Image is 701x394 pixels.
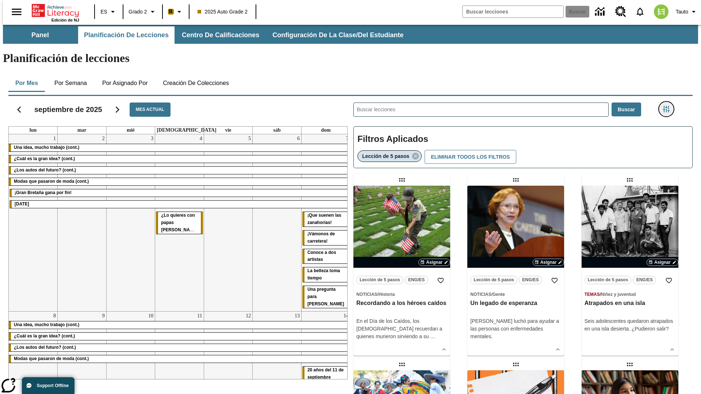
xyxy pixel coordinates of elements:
button: Añadir a mis Favoritas [662,274,675,287]
h1: Planificación de lecciones [3,51,698,65]
img: avatar image [654,4,669,19]
button: Eliminar todos los filtros [425,150,516,164]
a: sábado [272,127,282,134]
div: Eliminar Lección de 5 pasos el ítem seleccionado del filtro [357,150,422,162]
div: ¿Los autos del futuro? (cont.) [9,167,350,174]
a: 3 de septiembre de 2025 [149,134,155,143]
td: 7 de septiembre de 2025 [301,134,350,311]
button: Support Offline [22,377,74,394]
div: lesson details [353,186,450,356]
button: ENG/ES [633,276,656,284]
div: Lección arrastrable: Atrapados en una isla [624,174,636,186]
button: Lección de 5 pasos [356,276,403,284]
span: / [491,292,493,297]
h3: Atrapados en una isla [585,300,675,307]
button: Lección de 5 pasos [470,276,517,284]
a: lunes [28,127,38,134]
td: 2 de septiembre de 2025 [58,134,107,311]
div: La belleza toma tiempo [302,267,349,282]
a: 5 de septiembre de 2025 [247,134,252,143]
div: ¿Cuál es la gran idea? (cont.) [9,155,350,163]
a: 9 de septiembre de 2025 [101,312,106,320]
span: ¡Gran Bretaña gana por fin! [15,190,72,195]
span: Tema: Noticias/Gente [470,290,561,298]
a: Portada [32,3,79,18]
span: ¿Los autos del futuro? (cont.) [14,167,76,173]
span: Una idea, mucho trabajo (cont.) [14,145,79,150]
span: La belleza toma tiempo [307,268,340,281]
a: 4 de septiembre de 2025 [198,134,204,143]
button: Por mes [8,74,45,92]
button: Ver más [552,344,563,355]
span: Historia [379,292,395,297]
span: Noticias [470,292,491,297]
button: Escoja un nuevo avatar [650,2,673,21]
a: jueves [155,127,218,134]
button: Seguir [108,100,127,119]
a: 13 de septiembre de 2025 [293,312,301,320]
span: … [430,333,435,339]
a: 1 de septiembre de 2025 [52,134,57,143]
button: ENG/ES [519,276,542,284]
a: 7 de septiembre de 2025 [345,134,350,143]
span: Planificación de lecciones [84,31,169,39]
input: Buscar lecciones [354,103,608,116]
a: miércoles [125,127,136,134]
div: En el Día de los Caídos, los [DEMOGRAPHIC_DATA] recuerdan a quienes murieron sirviendo a su [356,317,447,340]
button: Mes actual [130,103,171,117]
span: Asignar [426,259,443,266]
button: Ver más [438,344,449,355]
button: Perfil/Configuración [673,5,701,18]
button: Añadir a mis Favoritas [548,274,561,287]
div: ¿Cuál es la gran idea? (cont.) [9,333,350,340]
span: 20 años del 11 de septiembre [307,367,344,380]
td: 4 de septiembre de 2025 [155,134,204,311]
button: ENG/ES [405,276,428,284]
a: domingo [319,127,332,134]
a: 6 de septiembre de 2025 [296,134,301,143]
span: Asignar [540,259,557,266]
div: Filtros Aplicados [353,126,693,169]
div: Lección arrastrable: Recordando a los héroes caídos [396,174,408,186]
h2: Filtros Aplicados [357,130,689,148]
a: Notificaciones [631,2,650,21]
div: Subbarra de navegación [3,26,410,44]
span: Tema: Noticias/Historia [356,290,447,298]
h3: Un legado de esperanza [470,300,561,307]
span: Niñez y juventud [601,292,636,297]
span: ¿Cuál es la gran idea? (cont.) [14,156,75,161]
div: [PERSON_NAME] luchó para ayudar a las personas con enfermedades mentales. [470,317,561,340]
span: Centro de calificaciones [182,31,259,39]
span: Conoce a dos artistas [307,250,336,262]
a: viernes [223,127,233,134]
span: Día del Trabajo [15,201,29,206]
button: Planificación de lecciones [78,26,175,44]
a: martes [76,127,88,134]
button: Buscar [612,103,641,117]
div: Lección arrastrable: Un legado de esperanza [510,174,522,186]
span: Una idea, mucho trabajo (cont.) [14,322,79,327]
button: Abrir el menú lateral [6,1,27,23]
button: Panel [4,26,77,44]
button: Añadir a mis Favoritas [434,274,447,287]
div: Una idea, mucho trabajo (cont.) [9,321,350,329]
span: Lección de 5 pasos [474,276,514,284]
span: Asignar [654,259,671,266]
div: Una idea, mucho trabajo (cont.) [9,144,350,151]
span: Gente [493,292,505,297]
input: Buscar campo [463,6,563,18]
button: Centro de calificaciones [176,26,265,44]
button: Regresar [10,100,28,119]
span: Grado 2 [129,8,147,16]
span: Lección de 5 pasos [362,153,409,159]
a: Centro de recursos, Se abrirá en una pestaña nueva. [611,2,631,22]
button: Por semana [49,74,93,92]
div: lesson details [582,186,678,356]
span: Tema: Temas/Niñez y juventud [585,290,675,298]
td: 3 de septiembre de 2025 [106,134,155,311]
a: 12 de septiembre de 2025 [244,312,252,320]
span: Modas que pasaron de moda (cont.) [14,356,89,361]
span: Configuración de la clase/del estudiante [272,31,403,39]
span: Noticias [356,292,377,297]
button: Lenguaje: ES, Selecciona un idioma [97,5,120,18]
